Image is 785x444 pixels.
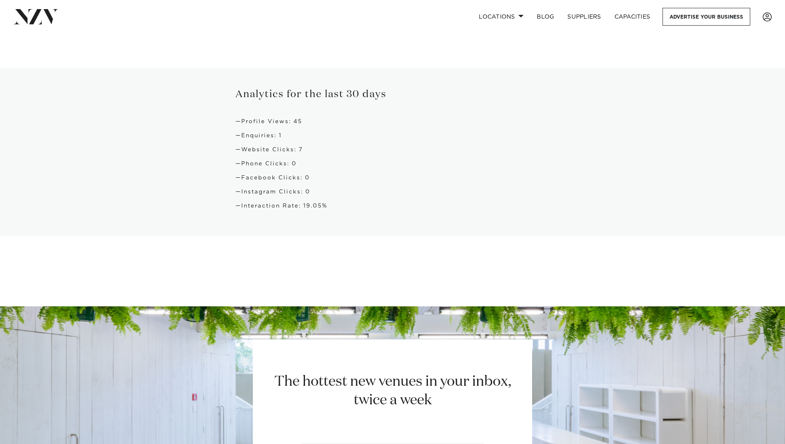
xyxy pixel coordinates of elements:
a: Capacities [608,8,657,26]
a: SUPPLIERS [561,8,607,26]
h4: Website Clicks: 7 [235,146,549,153]
h4: Enquiries: 1 [235,132,549,139]
h4: Facebook Clicks: 0 [235,174,549,181]
img: nzv-logo.png [13,9,58,24]
h4: Instagram Clicks: 0 [235,188,549,196]
h4: Interaction Rate: 19.05% [235,202,549,210]
h3: Analytics for the last 30 days [235,88,549,101]
h2: The hottest new venues in your inbox, twice a week [264,372,521,410]
a: BLOG [530,8,561,26]
h4: Phone Clicks: 0 [235,160,549,167]
h4: Profile Views: 45 [235,118,549,125]
a: Advertise your business [663,8,750,26]
a: Locations [472,8,530,26]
